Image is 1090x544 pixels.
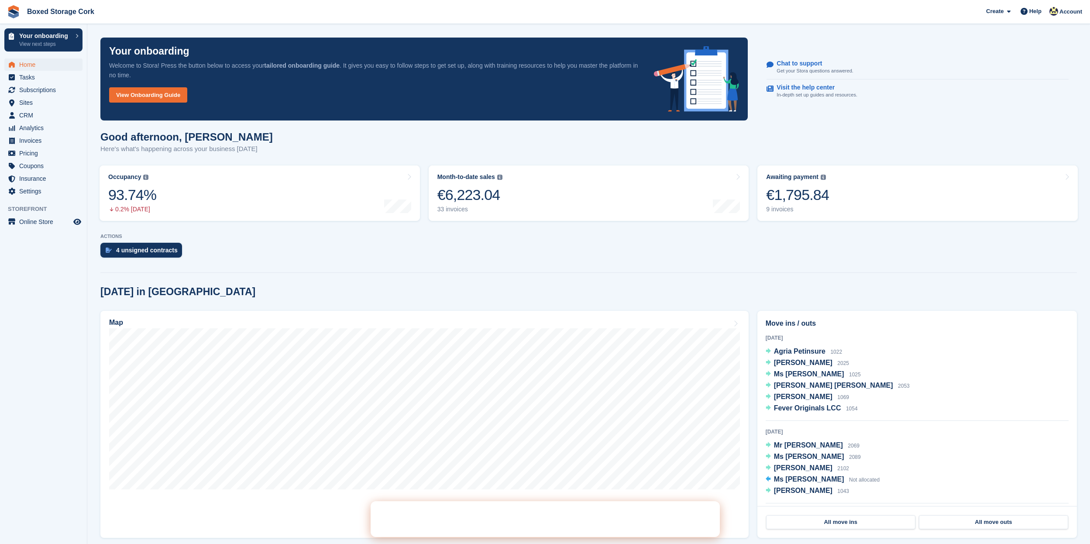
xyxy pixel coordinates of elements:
a: [PERSON_NAME] 2102 [766,463,849,474]
a: menu [4,84,83,96]
a: Ms [PERSON_NAME] 1025 [766,369,861,380]
span: CRM [19,109,72,121]
a: Ms [PERSON_NAME] Not allocated [766,474,880,485]
span: Settings [19,185,72,197]
h2: Move ins / outs [766,318,1069,329]
span: [PERSON_NAME] [PERSON_NAME] [774,382,893,389]
span: Ms [PERSON_NAME] [774,453,844,460]
span: 1022 [830,349,842,355]
span: 2069 [848,443,860,449]
a: View Onboarding Guide [109,87,187,103]
div: Awaiting payment [766,173,818,181]
span: [PERSON_NAME] [774,359,832,366]
span: Not allocated [849,477,880,483]
span: 2089 [849,454,861,460]
span: Agria Petinsure [774,348,825,355]
span: Ms [PERSON_NAME] [774,370,844,378]
h2: [DATE] in [GEOGRAPHIC_DATA] [100,286,255,298]
a: [PERSON_NAME] 1043 [766,485,849,497]
a: All move ins [766,515,915,529]
span: Fever Originals LCC [774,404,841,412]
div: Month-to-date sales [437,173,495,181]
span: Home [19,59,72,71]
h1: Good afternoon, [PERSON_NAME] [100,131,273,143]
a: menu [4,172,83,185]
h2: Map [109,319,123,327]
span: Create [986,7,1004,16]
p: Welcome to Stora! Press the button below to access your . It gives you easy to follow steps to ge... [109,61,640,80]
div: 33 invoices [437,206,502,213]
a: menu [4,134,83,147]
span: 1043 [837,488,849,494]
span: Ms [PERSON_NAME] [774,475,844,483]
a: menu [4,122,83,134]
span: [PERSON_NAME] [774,393,832,400]
a: Ms [PERSON_NAME] 2089 [766,451,861,463]
span: Storefront [8,205,87,213]
a: menu [4,59,83,71]
img: icon-info-grey-7440780725fd019a000dd9b08b2336e03edf1995a4989e88bcd33f0948082b44.svg [821,175,826,180]
a: Chat to support Get your Stora questions answered. [767,55,1069,79]
a: Fever Originals LCC 1054 [766,403,858,414]
span: Coupons [19,160,72,172]
span: 2025 [837,360,849,366]
span: Analytics [19,122,72,134]
p: Your onboarding [109,46,189,56]
p: Here's what's happening across your business [DATE] [100,144,273,154]
img: onboarding-info-6c161a55d2c0e0a8cae90662b2fe09162a5109e8cc188191df67fb4f79e88e88.svg [654,46,739,112]
a: Your onboarding View next steps [4,28,83,52]
span: Help [1029,7,1042,16]
div: [DATE] [766,334,1069,342]
span: 1069 [837,394,849,400]
div: €1,795.84 [766,186,829,204]
a: menu [4,109,83,121]
strong: tailored onboarding guide [264,62,340,69]
span: Pricing [19,147,72,159]
p: ACTIONS [100,234,1077,239]
img: stora-icon-8386f47178a22dfd0bd8f6a31ec36ba5ce8667c1dd55bd0f319d3a0aa187defe.svg [7,5,20,18]
a: Mr [PERSON_NAME] 2069 [766,440,860,451]
a: Visit the help center In-depth set up guides and resources. [767,79,1069,103]
span: Subscriptions [19,84,72,96]
a: Awaiting payment €1,795.84 9 invoices [757,165,1078,221]
p: In-depth set up guides and resources. [777,91,857,99]
iframe: Intercom live chat banner [371,501,720,537]
a: Map [100,311,749,538]
span: 2102 [837,465,849,472]
p: Get your Stora questions answered. [777,67,853,75]
p: Visit the help center [777,84,850,91]
a: Month-to-date sales €6,223.04 33 invoices [429,165,749,221]
div: Occupancy [108,173,141,181]
a: menu [4,147,83,159]
a: [PERSON_NAME] 2025 [766,358,849,369]
a: Agria Petinsure 1022 [766,346,842,358]
a: 4 unsigned contracts [100,243,186,262]
span: Sites [19,96,72,109]
div: [DATE] [766,428,1069,436]
span: [PERSON_NAME] [774,487,832,494]
a: Boxed Storage Cork [24,4,98,19]
span: Insurance [19,172,72,185]
a: menu [4,96,83,109]
a: Preview store [72,217,83,227]
img: icon-info-grey-7440780725fd019a000dd9b08b2336e03edf1995a4989e88bcd33f0948082b44.svg [143,175,148,180]
a: menu [4,71,83,83]
a: All move outs [919,515,1068,529]
a: menu [4,160,83,172]
div: 4 unsigned contracts [116,247,178,254]
a: [PERSON_NAME] 1069 [766,392,849,403]
a: menu [4,185,83,197]
span: Mr [PERSON_NAME] [774,441,843,449]
span: 2053 [898,383,910,389]
div: 0.2% [DATE] [108,206,156,213]
span: 1025 [849,372,861,378]
p: Your onboarding [19,33,71,39]
a: menu [4,216,83,228]
div: 9 invoices [766,206,829,213]
p: View next steps [19,40,71,48]
span: Tasks [19,71,72,83]
span: Account [1059,7,1082,16]
span: 1054 [846,406,858,412]
img: icon-info-grey-7440780725fd019a000dd9b08b2336e03edf1995a4989e88bcd33f0948082b44.svg [497,175,502,180]
a: Occupancy 93.74% 0.2% [DATE] [100,165,420,221]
